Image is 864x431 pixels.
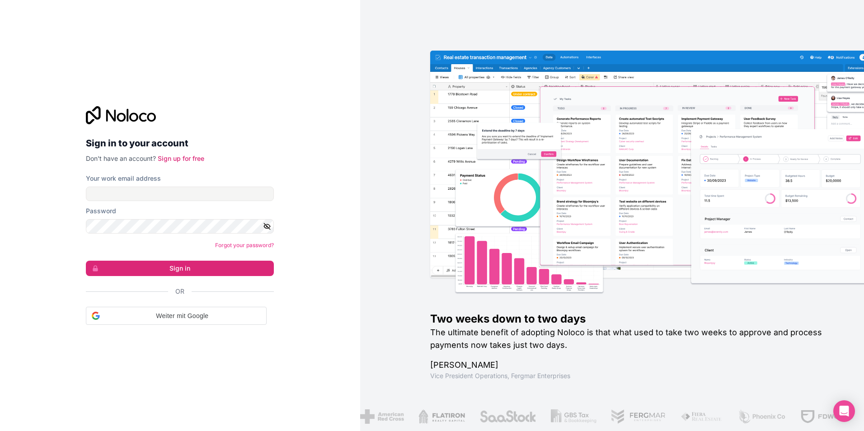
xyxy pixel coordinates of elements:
[602,409,657,424] img: /assets/fergmar-CudnrXN5.png
[215,242,274,248] a: Forgot your password?
[86,219,274,234] input: Password
[792,409,845,424] img: /assets/fdworks-Bi04fVtw.png
[430,371,835,380] h1: Vice President Operations , Fergmar Enterprises
[103,311,261,321] span: Weiter mit Google
[86,155,156,162] span: Don't have an account?
[86,261,274,276] button: Sign in
[86,135,274,151] h2: Sign in to your account
[86,187,274,201] input: Email address
[86,307,267,325] div: Weiter mit Google
[158,155,204,162] a: Sign up for free
[672,409,714,424] img: /assets/fiera-fwj2N5v4.png
[409,409,456,424] img: /assets/flatiron-C8eUkumj.png
[430,312,835,326] h1: Two weeks down to two days
[430,359,835,371] h1: [PERSON_NAME]
[728,409,777,424] img: /assets/phoenix-BREaitsQ.png
[833,400,855,422] div: Open Intercom Messenger
[86,174,161,183] label: Your work email address
[351,409,395,424] img: /assets/american-red-cross-BAupjrZR.png
[175,287,184,296] span: Or
[542,409,588,424] img: /assets/gbstax-C-GtDUiK.png
[430,326,835,351] h2: The ultimate benefit of adopting Noloco is that what used to take two weeks to approve and proces...
[471,409,527,424] img: /assets/saastock-C6Zbiodz.png
[86,206,116,215] label: Password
